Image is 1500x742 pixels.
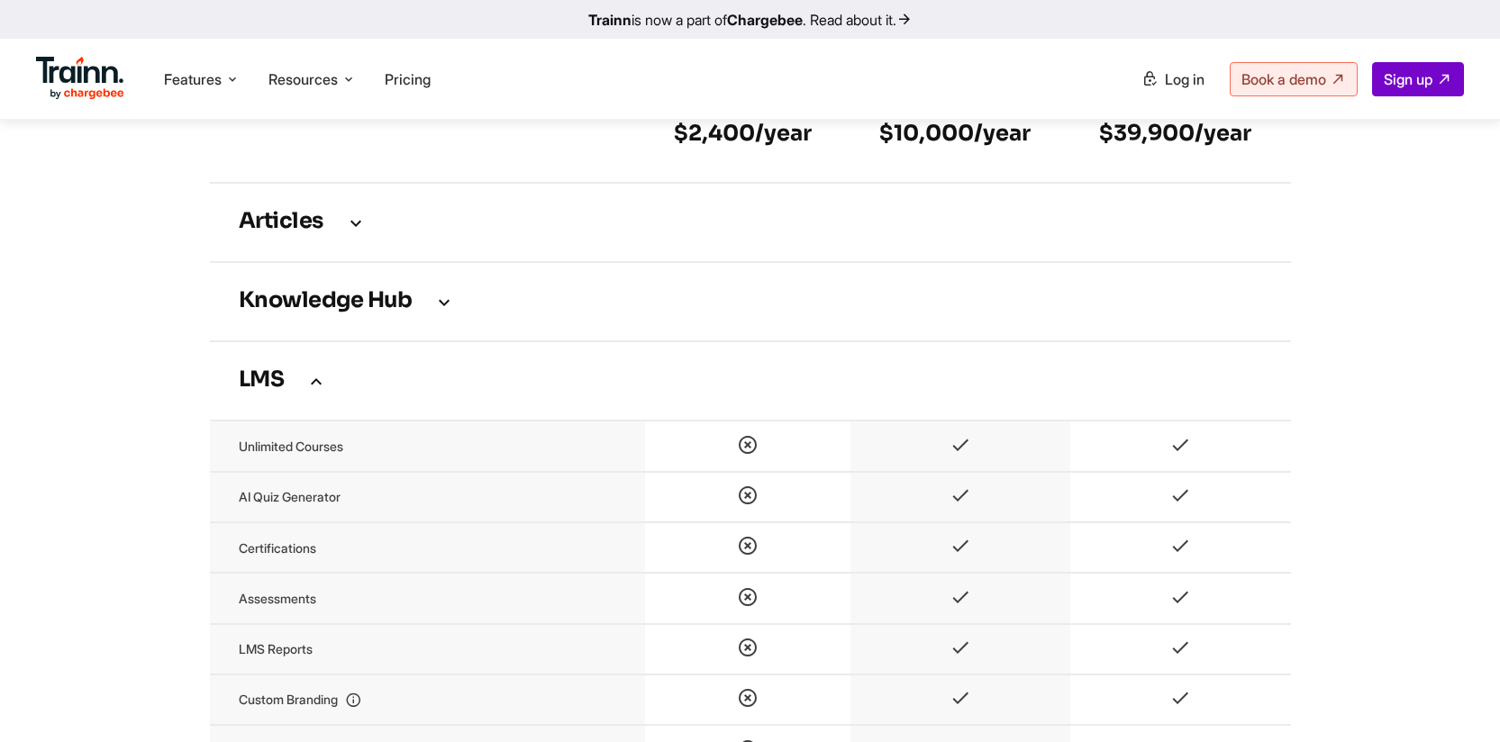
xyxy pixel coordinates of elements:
td: AI Quiz Generator [210,472,645,522]
a: Log in [1131,63,1215,95]
b: Chargebee [727,11,803,29]
a: Book a demo [1230,62,1358,96]
img: Trainn Logo [36,57,124,100]
h6: $2,400/year [674,119,822,148]
h3: Articles [239,213,1262,232]
td: Certifications [210,522,645,573]
span: Sign up [1384,70,1432,88]
td: Custom branding [210,674,645,725]
span: Log in [1165,70,1205,88]
td: Unlimited courses [210,421,645,471]
b: Trainn [588,11,632,29]
a: Pricing [385,70,431,88]
h6: $39,900/year [1099,119,1262,148]
span: Book a demo [1241,70,1326,88]
td: Assessments [210,573,645,623]
h3: Knowledge Hub [239,292,1262,312]
td: LMS reports [210,624,645,674]
h6: $10,000/year [879,119,1041,148]
a: Sign up [1372,62,1464,96]
iframe: Chat Widget [1410,656,1500,742]
span: Resources [268,69,338,89]
span: Features [164,69,222,89]
h3: LMS [239,371,1262,391]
